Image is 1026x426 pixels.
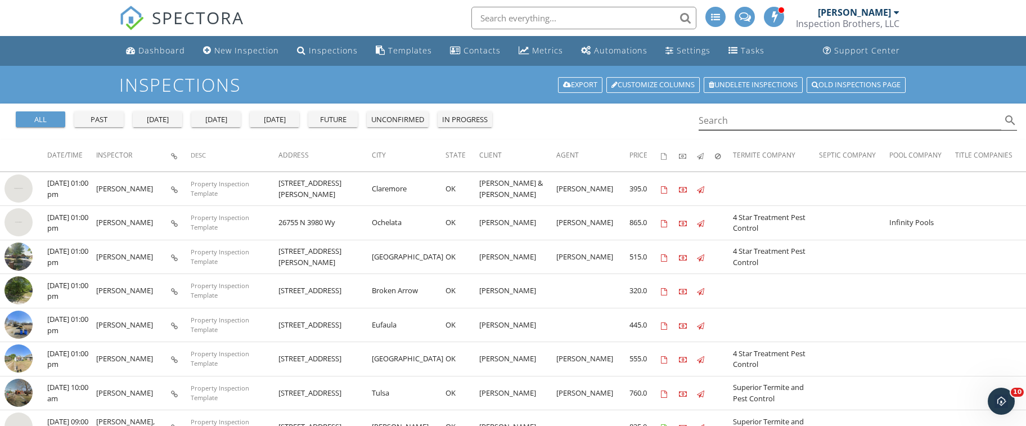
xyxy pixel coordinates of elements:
[20,114,61,125] div: all
[807,77,906,93] a: Old inspections page
[4,311,33,339] img: streetview
[741,45,764,56] div: Tasks
[556,206,629,240] td: [PERSON_NAME]
[955,140,1026,171] th: Title Companies: Not sorted.
[556,140,629,171] th: Agent: Not sorted.
[1011,388,1024,397] span: 10
[479,240,556,274] td: [PERSON_NAME]
[388,45,432,56] div: Templates
[96,206,171,240] td: [PERSON_NAME]
[47,342,96,376] td: [DATE] 01:00 pm
[47,274,96,308] td: [DATE] 01:00 pm
[556,342,629,376] td: [PERSON_NAME]
[372,308,445,342] td: Eufaula
[834,45,900,56] div: Support Center
[292,41,362,61] a: Inspections
[121,41,190,61] a: Dashboard
[704,77,803,93] a: Undelete inspections
[4,243,33,271] img: streetview
[199,41,283,61] a: New Inspection
[96,308,171,342] td: [PERSON_NAME]
[96,150,132,160] span: Inspector
[191,248,249,266] span: Property Inspection Template
[79,114,119,125] div: past
[372,172,445,206] td: Claremore
[818,7,891,18] div: [PERSON_NAME]
[733,240,819,274] td: 4 Star Treatment Pest Control
[191,384,249,402] span: Property Inspection Template
[715,140,733,171] th: Canceled: Not sorted.
[532,45,563,56] div: Metrics
[96,140,171,171] th: Inspector: Not sorted.
[372,140,445,171] th: City: Not sorted.
[733,150,795,160] span: Termite Company
[119,75,907,95] h1: Inspections
[47,240,96,274] td: [DATE] 01:00 pm
[47,150,83,160] span: Date/Time
[479,308,556,342] td: [PERSON_NAME]
[629,206,661,240] td: 865.0
[556,150,579,160] span: Agent
[96,240,171,274] td: [PERSON_NAME]
[606,77,700,93] a: Customize Columns
[4,276,33,304] img: streetview
[818,41,904,61] a: Support Center
[629,342,661,376] td: 555.0
[214,45,279,56] div: New Inspection
[445,150,466,160] span: State
[733,376,819,410] td: Superior Termite and Pest Control
[47,206,96,240] td: [DATE] 01:00 pm
[577,41,652,61] a: Automations (Advanced)
[16,111,65,127] button: all
[4,208,33,236] img: streetview
[278,274,372,308] td: [STREET_ADDRESS]
[629,274,661,308] td: 320.0
[471,7,696,29] input: Search everything...
[191,151,206,159] span: Desc
[479,206,556,240] td: [PERSON_NAME]
[479,140,556,171] th: Client: Not sorted.
[372,342,445,376] td: [GEOGRAPHIC_DATA]
[889,206,955,240] td: Infinity Pools
[796,18,899,29] div: Inspection Brothers, LLC
[133,111,182,127] button: [DATE]
[889,150,942,160] span: Pool Company
[278,140,372,171] th: Address: Not sorted.
[445,308,479,342] td: OK
[254,114,295,125] div: [DATE]
[819,150,876,160] span: Septic Company
[445,206,479,240] td: OK
[679,140,697,171] th: Paid: Not sorted.
[629,150,647,160] span: Price
[191,349,249,367] span: Property Inspection Template
[889,140,955,171] th: Pool Company: Not sorted.
[47,172,96,206] td: [DATE] 01:00 pm
[96,376,171,410] td: [PERSON_NAME]
[445,140,479,171] th: State: Not sorted.
[629,140,661,171] th: Price: Not sorted.
[191,281,249,299] span: Property Inspection Template
[629,376,661,410] td: 760.0
[308,111,358,127] button: future
[1003,114,1017,127] i: search
[278,376,372,410] td: [STREET_ADDRESS]
[479,274,556,308] td: [PERSON_NAME]
[556,172,629,206] td: [PERSON_NAME]
[445,41,505,61] a: Contacts
[152,6,244,29] span: SPECTORA
[819,140,889,171] th: Septic Company: Not sorted.
[191,316,249,334] span: Property Inspection Template
[556,376,629,410] td: [PERSON_NAME]
[138,45,185,56] div: Dashboard
[594,45,647,56] div: Automations
[313,114,353,125] div: future
[733,342,819,376] td: 4 Star Treatment Pest Control
[629,240,661,274] td: 515.0
[479,376,556,410] td: [PERSON_NAME]
[96,274,171,308] td: [PERSON_NAME]
[4,174,33,203] img: streetview
[479,342,556,376] td: [PERSON_NAME]
[278,150,309,160] span: Address
[309,45,358,56] div: Inspections
[278,240,372,274] td: [STREET_ADDRESS][PERSON_NAME]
